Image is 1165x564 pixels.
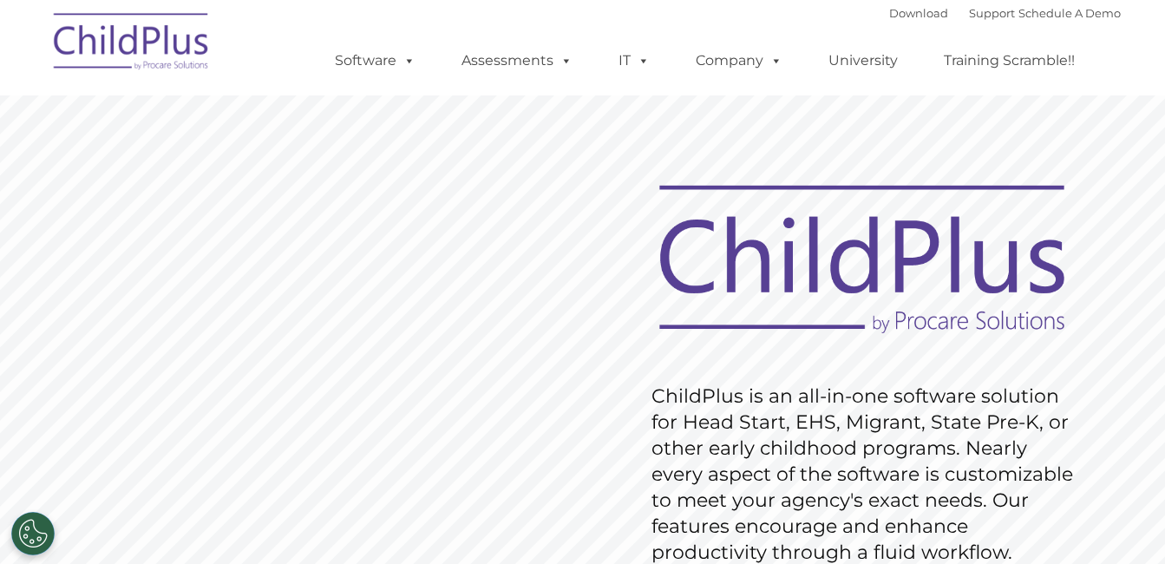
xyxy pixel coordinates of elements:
img: ChildPlus by Procare Solutions [45,1,219,88]
a: Schedule A Demo [1018,6,1121,20]
a: Download [889,6,948,20]
a: University [811,43,915,78]
a: Training Scramble!! [926,43,1092,78]
a: Company [678,43,800,78]
a: Support [969,6,1015,20]
a: IT [601,43,667,78]
font: | [889,6,1121,20]
a: Assessments [444,43,590,78]
button: Cookies Settings [11,512,55,555]
a: Software [317,43,433,78]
